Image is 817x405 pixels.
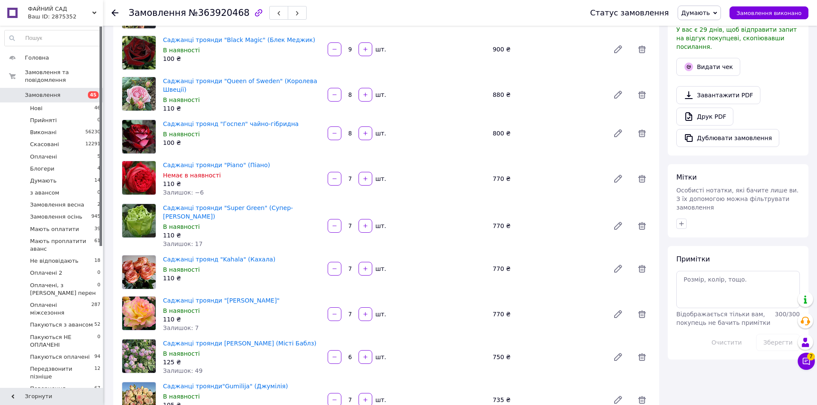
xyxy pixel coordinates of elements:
div: шт. [373,45,387,54]
a: Редагувати [609,170,627,187]
span: Замовлення осінь [30,213,82,221]
div: 100 ₴ [163,138,321,147]
button: Чат з покупцем7 [798,353,815,370]
a: Саджанці троянди"Gumilija" (Джумілія) [163,383,288,390]
span: Думають [30,177,57,185]
span: 945 [91,213,100,221]
div: 110 ₴ [163,231,321,240]
img: Саджанці троянди "Глорія Дей" [122,297,156,330]
span: Залишок: 49 [163,367,202,374]
span: В наявності [163,47,200,54]
span: В наявності [163,131,200,138]
span: Скасовані [30,141,59,148]
span: Особисті нотатки, які бачите лише ви. З їх допомогою можна фільтрувати замовлення [676,187,799,211]
span: Замовлення [25,91,60,99]
div: 110 ₴ [163,315,321,324]
span: Замовлення та повідомлення [25,69,103,84]
span: Видалити [633,170,651,187]
a: Редагувати [609,125,627,142]
span: 39 [94,225,100,233]
button: Замовлення виконано [730,6,808,19]
span: 12 [94,365,100,381]
div: шт. [373,174,387,183]
div: Повернутися назад [112,9,118,17]
span: Головна [25,54,49,62]
div: 900 ₴ [489,43,606,55]
span: В наявності [163,307,200,314]
span: Видалити [633,217,651,234]
span: Видалити [633,86,651,103]
div: 110 ₴ [163,180,321,188]
span: Пакуються оплачені [30,353,90,361]
span: Блогери [30,165,54,173]
img: Саджанці троянди "Black Magic" (Блек Меджик) [122,36,156,69]
img: Саджанці троянд "Kahala" (Кахала) [122,255,156,289]
button: Дублювати замовлення [676,129,779,147]
span: Оплачені міжсезоння [30,301,91,317]
span: Видалити [633,125,651,142]
div: Ваш ID: 2875352 [28,13,103,21]
span: Примітки [676,255,710,263]
a: Саджанці троянди "Super Green" (Супер-[PERSON_NAME]) [163,204,293,220]
span: Виконані [30,129,57,136]
div: шт. [373,222,387,230]
span: В наявності [163,266,200,273]
img: Саджанці троянди "Piano" (Піано) [122,161,156,195]
a: Завантажити PDF [676,86,760,104]
span: 0 [97,282,100,297]
a: Саджанці троянди [PERSON_NAME] (Місті Баблз) [163,340,317,347]
a: Саджанці троянди "Queen of Sweden" (Королева Швеції) [163,78,317,93]
a: Редагувати [609,217,627,234]
img: Саджанці троянди Misty Bubbles (Місті Баблз) [122,339,156,373]
span: У вас є 29 днів, щоб відправити запит на відгук покупцеві, скопіювавши посилання. [676,26,797,50]
span: 0 [97,117,100,124]
a: Друк PDF [676,108,733,126]
span: Повернення [30,385,66,393]
div: 770 ₴ [489,308,606,320]
span: Замовлення [129,8,186,18]
span: 0 [97,333,100,349]
span: В наявності [163,223,200,230]
span: 5 [97,153,100,161]
span: Видалити [633,306,651,323]
a: Саджанці троянди "[PERSON_NAME]" [163,297,280,304]
span: В наявності [163,393,200,400]
img: Саджанці троянди "Queen of Sweden" (Королева Швеції) [122,77,156,111]
span: 14 [94,177,100,185]
span: В наявності [163,350,200,357]
span: 67 [94,385,100,393]
span: Пакуються НЕ ОПЛАЧЕНІ [30,333,97,349]
span: Пакуються з авансом [30,321,93,329]
span: 2 [97,201,100,209]
div: Статус замовлення [590,9,669,17]
span: 0 [97,189,100,197]
span: з авансом [30,189,59,197]
div: 770 ₴ [489,173,606,185]
span: Оплачені 2 [30,269,62,277]
span: Видалити [633,41,651,58]
span: Немає в наявності [163,172,221,179]
span: Мають оплатити [30,225,79,233]
div: 750 ₴ [489,351,606,363]
a: Редагувати [609,348,627,366]
a: Саджанці троянд "Kahala" (Кахала) [163,256,275,263]
span: Видалити [633,260,651,277]
a: Редагувати [609,306,627,323]
span: 4 [97,165,100,173]
span: Відображається тільки вам, покупець не бачить примітки [676,311,770,326]
a: Саджанці троянди "Piano" (Піано) [163,162,270,168]
div: шт. [373,264,387,273]
span: 18 [94,257,100,265]
span: Замовлення виконано [736,10,802,16]
span: 56230 [85,129,100,136]
span: Прийняті [30,117,57,124]
div: 770 ₴ [489,263,606,275]
span: 52 [94,321,100,329]
span: Залишок: 17 [163,240,202,247]
span: Передзвонити пізніше [30,365,94,381]
div: 800 ₴ [489,127,606,139]
img: Саджанці троянд "Госпел" чайно-гібридна [122,120,156,153]
span: 287 [91,301,100,317]
a: Редагувати [609,86,627,103]
span: Нові [30,105,42,112]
